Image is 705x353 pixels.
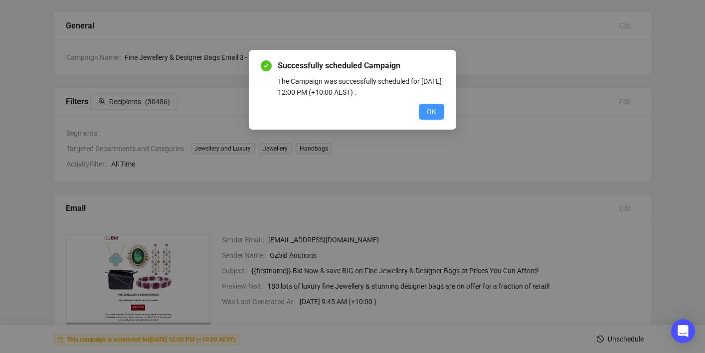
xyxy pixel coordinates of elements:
div: The Campaign was successfully scheduled for [DATE] 12:00 PM (+10:00 AEST) . [278,76,444,98]
button: OK [419,104,444,120]
span: OK [427,106,436,117]
div: Open Intercom Messenger [671,319,695,343]
span: check-circle [261,60,272,71]
span: Successfully scheduled Campaign [278,60,444,72]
